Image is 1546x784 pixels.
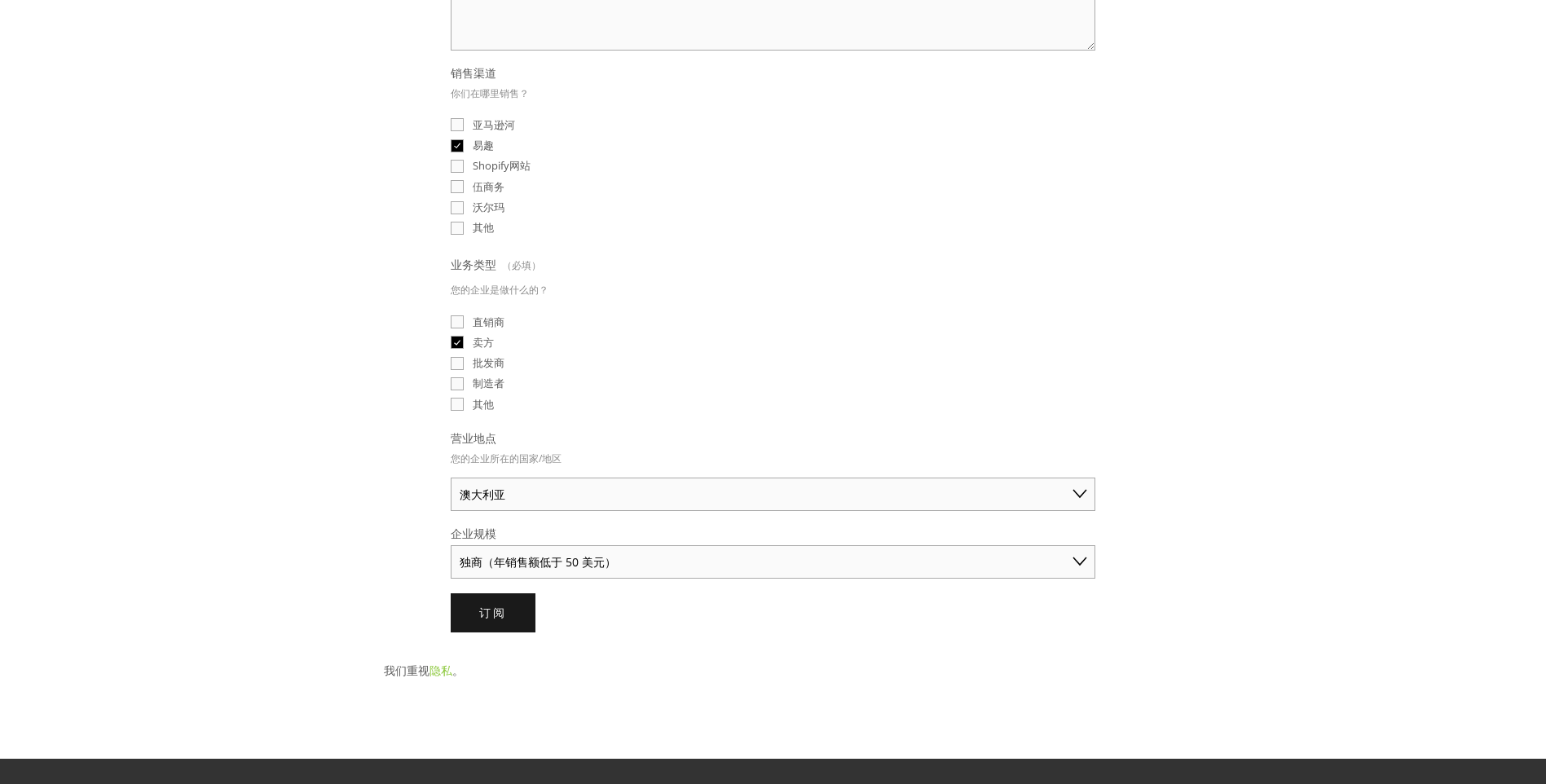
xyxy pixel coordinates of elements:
input: 制造者 [451,377,464,390]
input: Shopify网站 [451,160,464,173]
p: 您的企业是做什么的？ [451,278,548,302]
input: 伍商务 [451,180,464,193]
span: 订阅 [479,605,507,620]
p: 你们在哪里销售？ [451,81,529,106]
span: 沃尔玛 [473,200,504,215]
input: 其他 [451,398,464,411]
span: 业务类型 [451,257,496,273]
input: 易趣 [451,139,464,152]
span: 卖方 [473,335,494,350]
span: 其他 [473,220,494,236]
button: 订阅Subscribe [451,593,535,632]
span: 企业规模 [451,526,496,542]
span: 营业地点 [451,430,496,447]
span: 亚马逊河 [473,117,515,133]
span: Shopify网站 [473,158,531,174]
span: （必填） [502,253,541,278]
span: 批发商 [473,355,504,371]
span: 制造者 [473,376,504,391]
input: 卖方 [451,336,464,349]
select: 企业规模 [451,545,1095,579]
span: 易趣 [473,138,494,153]
a: 隐私 [429,663,452,678]
p: 我们重视 。 [384,660,1163,680]
input: 批发商 [451,357,464,370]
p: 您的企业所在的国家/地区 [451,447,562,471]
input: 直销商 [451,315,464,328]
input: 沃尔玛 [451,201,464,214]
span: 直销商 [473,315,504,330]
input: 亚马逊河 [451,118,464,131]
span: 其他 [473,397,494,412]
span: 销售渠道 [451,65,496,81]
select: 营业地点 [451,478,1095,511]
input: 其他 [451,222,464,235]
span: 伍商务 [473,179,504,195]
